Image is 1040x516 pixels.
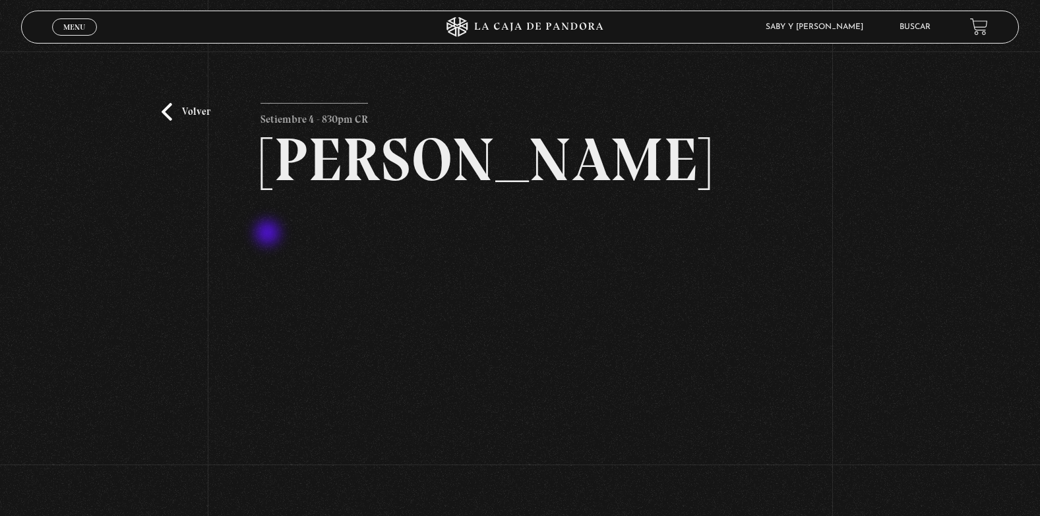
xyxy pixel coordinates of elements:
iframe: Dailymotion video player – MARIA GABRIELA PROGRAMA [260,210,780,502]
span: Menu [63,23,85,31]
h2: [PERSON_NAME] [260,129,780,190]
a: Buscar [900,23,931,31]
a: View your shopping cart [970,18,988,36]
span: Saby Y [PERSON_NAME] [759,23,876,31]
a: Volver [162,103,210,121]
p: Setiembre 4 - 830pm CR [260,103,368,129]
span: Cerrar [59,34,90,43]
